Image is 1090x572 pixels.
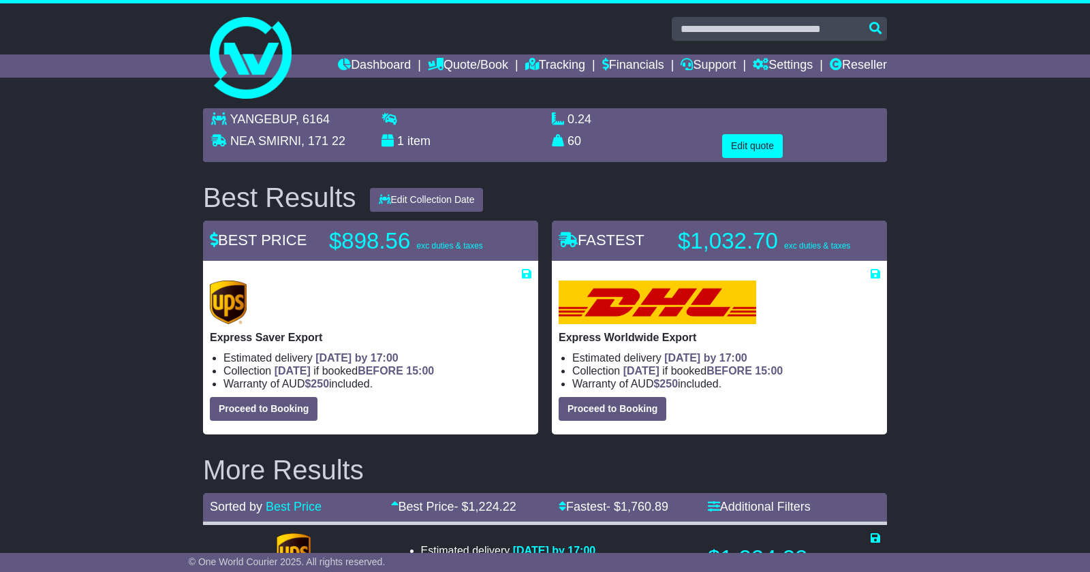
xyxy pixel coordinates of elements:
span: [DATE] by 17:00 [664,352,747,364]
span: if booked [623,365,783,377]
span: $ [305,378,329,390]
li: Collection [572,364,880,377]
span: BEST PRICE [210,232,307,249]
span: YANGEBUP [230,112,296,126]
span: $ [653,378,678,390]
p: $898.56 [329,227,499,255]
span: Sorted by [210,500,262,513]
button: Edit quote [722,134,783,158]
a: Support [681,54,736,78]
span: exc duties & taxes [416,241,482,251]
span: item [407,134,431,148]
a: Dashboard [338,54,411,78]
span: BEFORE [358,365,403,377]
span: 15:00 [406,365,434,377]
p: Express Saver Export [210,331,531,344]
img: UPS (new): Express Saver Export [210,281,247,324]
p: $1,032.70 [678,227,850,255]
h2: More Results [203,455,887,485]
li: Estimated delivery [421,544,632,557]
button: Edit Collection Date [370,188,484,212]
p: Express Worldwide Export [559,331,880,344]
span: , 6164 [296,112,330,126]
span: - $ [454,500,516,513]
span: NEA SMIRNI [230,134,301,148]
p: $1,224.22 [708,545,880,572]
span: 250 [659,378,678,390]
a: Best Price [266,500,322,513]
span: 60 [567,134,581,148]
a: Settings [753,54,813,78]
span: © One World Courier 2025. All rights reserved. [189,556,386,567]
span: - $ [606,500,668,513]
a: Additional Filters [708,500,811,513]
div: Best Results [196,182,363,212]
span: 1,760.89 [621,500,668,513]
span: , 171 22 [301,134,345,148]
span: 15:00 [755,365,783,377]
span: if booked [275,365,434,377]
li: Collection [223,364,531,377]
span: 250 [311,378,329,390]
a: Tracking [525,54,585,78]
span: [DATE] by 17:00 [315,352,399,364]
li: Estimated delivery [572,351,880,364]
span: exc duties & taxes [784,241,850,251]
img: DHL: Express Worldwide Export [559,281,756,324]
span: FASTEST [559,232,644,249]
a: Fastest- $1,760.89 [559,500,668,513]
a: Financials [602,54,664,78]
li: Estimated delivery [223,351,531,364]
a: Quote/Book [428,54,508,78]
span: 1,224.22 [469,500,516,513]
span: [DATE] [275,365,311,377]
a: Best Price- $1,224.22 [391,500,516,513]
li: Warranty of AUD included. [572,377,880,390]
span: BEFORE [706,365,752,377]
a: Reseller [830,54,887,78]
span: [DATE] by 17:00 [513,545,596,556]
button: Proceed to Booking [210,397,317,421]
span: 1 [397,134,404,148]
li: Warranty of AUD included. [223,377,531,390]
button: Proceed to Booking [559,397,666,421]
span: 0.24 [567,112,591,126]
span: [DATE] [623,365,659,377]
